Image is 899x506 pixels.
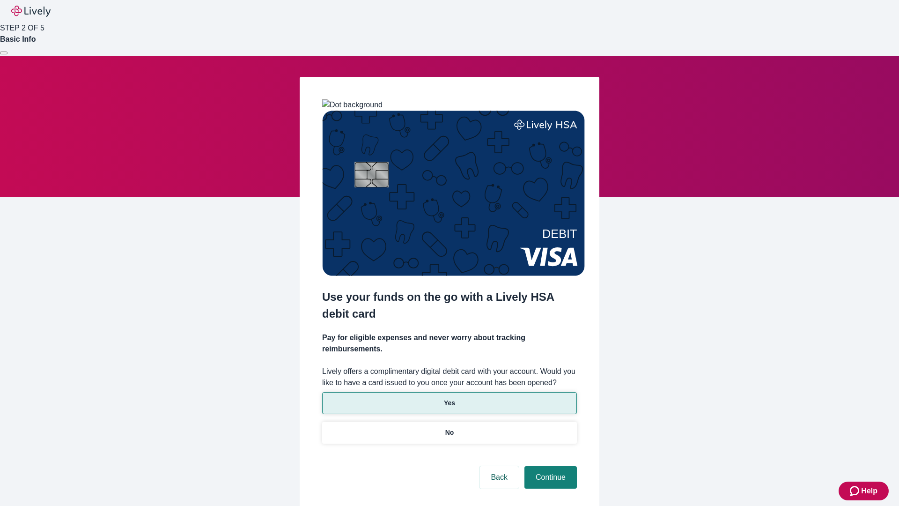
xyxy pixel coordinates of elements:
[445,428,454,438] p: No
[861,485,877,497] span: Help
[322,289,577,322] h2: Use your funds on the go with a Lively HSA debit card
[11,6,51,17] img: Lively
[444,398,455,408] p: Yes
[322,366,577,388] label: Lively offers a complimentary digital debit card with your account. Would you like to have a card...
[322,99,383,111] img: Dot background
[839,482,889,500] button: Zendesk support iconHelp
[322,422,577,444] button: No
[524,466,577,489] button: Continue
[479,466,519,489] button: Back
[322,332,577,355] h4: Pay for eligible expenses and never worry about tracking reimbursements.
[322,111,585,276] img: Debit card
[850,485,861,497] svg: Zendesk support icon
[322,392,577,414] button: Yes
